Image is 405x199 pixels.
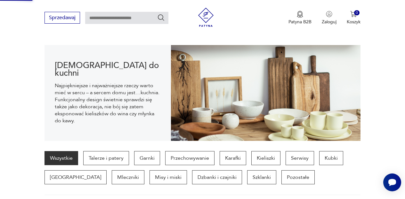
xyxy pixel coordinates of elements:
[55,62,161,77] h1: [DEMOGRAPHIC_DATA] do kuchni
[322,19,336,25] p: Zaloguj
[171,45,360,141] img: b2f6bfe4a34d2e674d92badc23dc4074.jpg
[112,170,144,184] a: Mleczniki
[165,151,215,165] a: Przechowywanie
[196,8,215,27] img: Patyna - sklep z meblami i dekoracjami vintage
[45,16,80,20] a: Sprzedawaj
[319,151,343,165] a: Kubki
[55,82,161,124] p: Najpiękniejsze i najważniejsze rzeczy warto mieć w sercu – a sercem domu jest…kuchnia. Funkcjonal...
[288,11,312,25] a: Ikona medaluPatyna B2B
[220,151,246,165] a: Karafki
[326,11,332,17] img: Ikonka użytkownika
[297,11,303,18] img: Ikona medalu
[45,151,78,165] a: Wszystkie
[134,151,160,165] a: Garnki
[83,151,129,165] a: Talerze i patery
[347,19,360,25] p: Koszyk
[350,11,357,17] img: Ikona koszyka
[45,170,107,184] a: [GEOGRAPHIC_DATA]
[322,11,336,25] button: Zaloguj
[45,12,80,24] button: Sprzedawaj
[281,170,315,184] a: Pozostałe
[157,14,165,21] button: Szukaj
[383,173,401,191] iframe: Smartsupp widget button
[354,10,360,16] div: 0
[288,19,312,25] p: Patyna B2B
[150,170,187,184] a: Misy i miski
[192,170,242,184] a: Dzbanki i czajniki
[288,11,312,25] button: Patyna B2B
[247,170,276,184] a: Szklanki
[347,11,360,25] button: 0Koszyk
[286,151,314,165] a: Serwisy
[251,151,280,165] a: Kieliszki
